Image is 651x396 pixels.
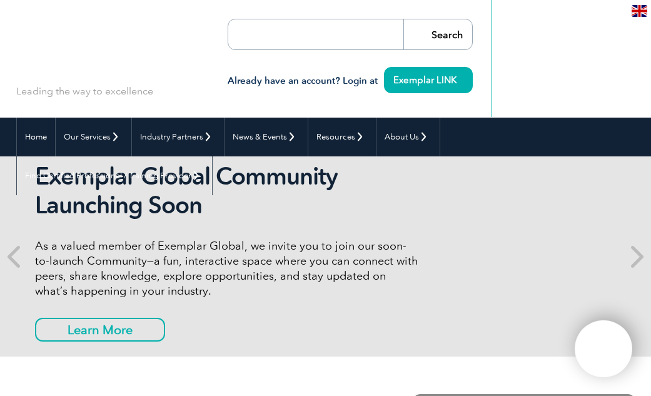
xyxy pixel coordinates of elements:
[35,318,165,342] a: Learn More
[384,67,473,93] a: Exemplar LINK
[17,156,212,195] a: Find Certified Professional / Training Provider
[588,333,619,365] img: svg+xml;nitro-empty-id=MTc5NzoxMTY=-1;base64,PHN2ZyB2aWV3Qm94PSIwIDAgNDAwIDQwMCIgd2lkdGg9IjQwMCIg...
[16,84,153,98] p: Leading the way to excellence
[56,118,131,156] a: Our Services
[376,118,440,156] a: About Us
[132,118,224,156] a: Industry Partners
[225,118,308,156] a: News & Events
[35,238,419,298] p: As a valued member of Exemplar Global, we invite you to join our soon-to-launch Community—a fun, ...
[457,76,463,83] img: svg+xml;nitro-empty-id=MzYwOjIzMg==-1;base64,PHN2ZyB2aWV3Qm94PSIwIDAgMTEgMTEiIHdpZHRoPSIxMSIgaGVp...
[403,19,472,49] input: Search
[17,118,55,156] a: Home
[308,118,376,156] a: Resources
[632,5,647,17] img: en
[228,73,473,89] h3: Already have an account? Login at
